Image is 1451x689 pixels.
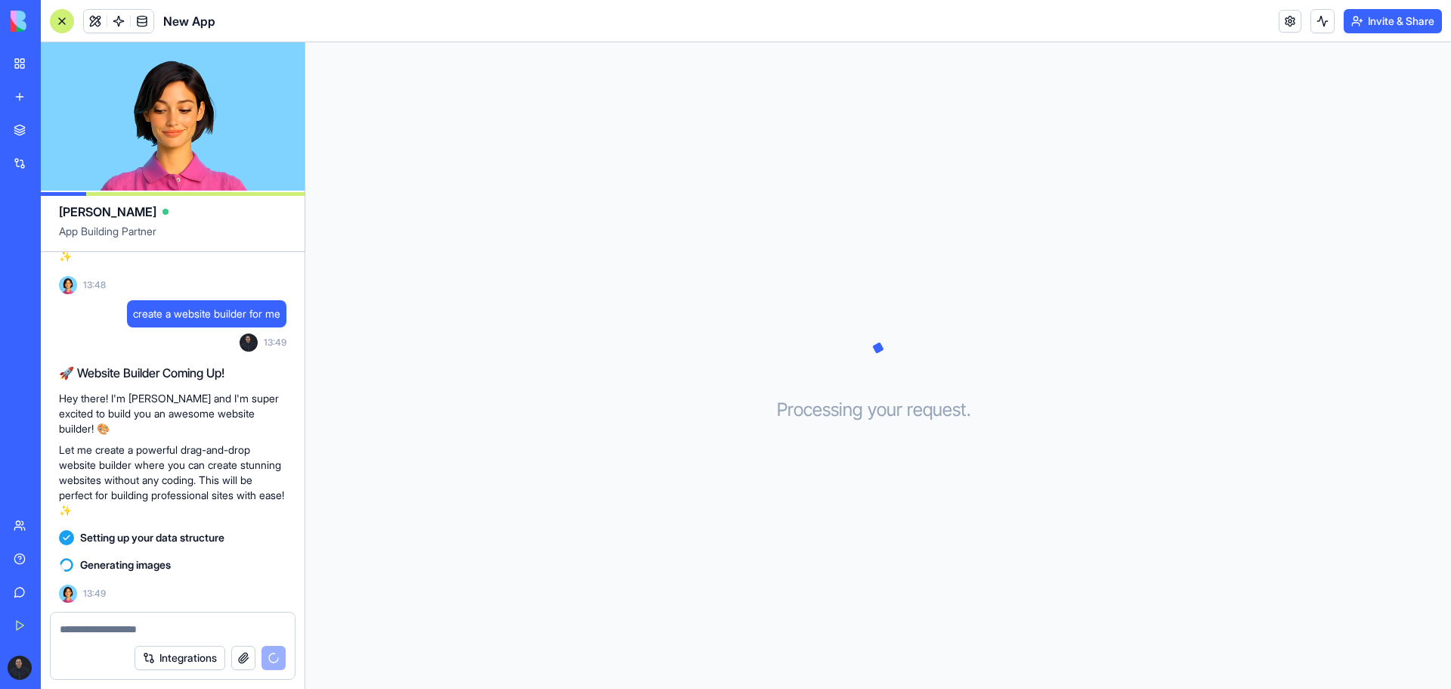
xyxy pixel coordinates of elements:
[59,364,286,382] h2: 🚀 Website Builder Coming Up!
[59,224,286,251] span: App Building Partner
[967,398,971,422] span: .
[240,334,258,352] img: ACg8ocL1bUeULCJjMCArI7mHP0YJRTaiM65vxXU3fsAykjvZhYIChqdA=s96-c
[135,646,225,670] button: Integrations
[59,203,156,221] span: [PERSON_NAME]
[59,276,77,294] img: Ella_00000_wcx2te.png
[777,398,980,422] h3: Processing your request
[59,442,286,518] p: Let me create a powerful drag-and-drop website builder where you can create stunning websites wit...
[83,588,106,600] span: 13:49
[8,656,32,680] img: ACg8ocL1bUeULCJjMCArI7mHP0YJRTaiM65vxXU3fsAykjvZhYIChqdA=s96-c
[59,391,286,436] p: Hey there! I'm [PERSON_NAME] and I'm super excited to build you an awesome website builder! 🎨
[1344,9,1442,33] button: Invite & Share
[264,337,286,349] span: 13:49
[80,557,171,573] span: Generating images
[11,11,104,32] img: logo
[80,530,224,545] span: Setting up your data structure
[163,12,215,30] span: New App
[59,585,77,603] img: Ella_00000_wcx2te.png
[133,306,280,321] span: create a website builder for me
[83,279,106,291] span: 13:48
